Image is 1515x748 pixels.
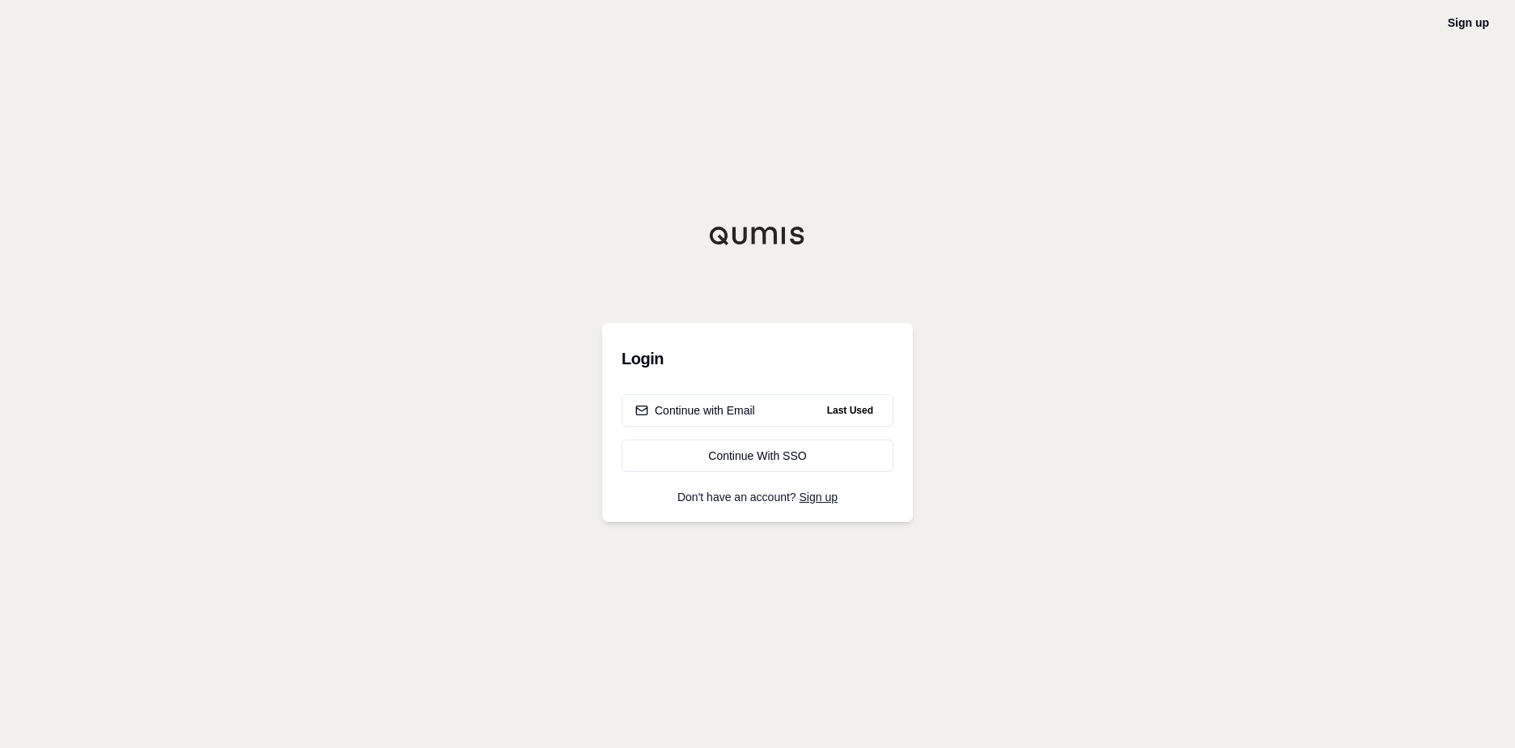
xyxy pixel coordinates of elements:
[622,394,893,427] button: Continue with EmailLast Used
[622,440,893,472] a: Continue With SSO
[622,491,893,503] p: Don't have an account?
[800,491,838,504] a: Sign up
[1448,16,1489,29] a: Sign up
[635,448,880,464] div: Continue With SSO
[821,401,880,420] span: Last Used
[635,402,755,419] div: Continue with Email
[709,226,806,245] img: Qumis
[622,342,893,375] h3: Login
